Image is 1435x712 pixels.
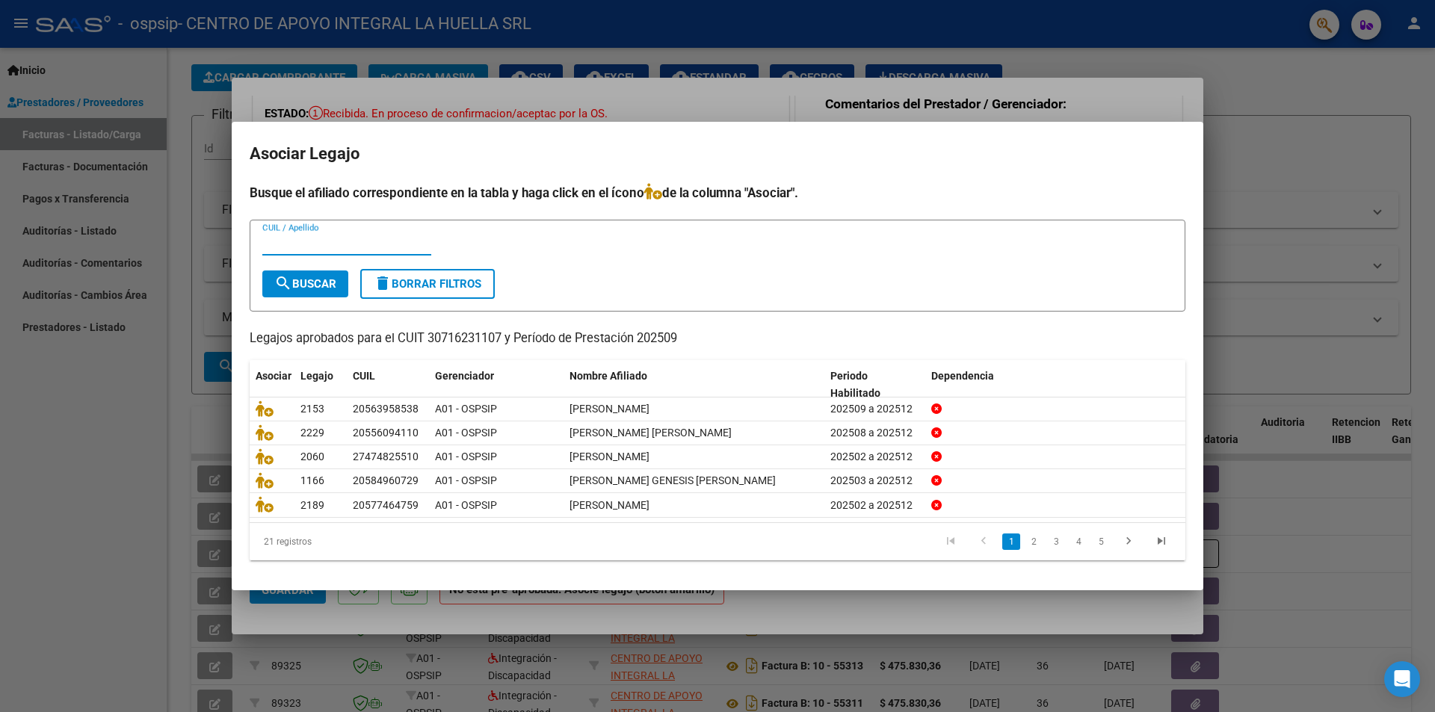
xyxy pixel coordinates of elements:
datatable-header-cell: Nombre Afiliado [564,360,824,409]
span: A01 - OSPSIP [435,403,497,415]
span: TAVORRO GIANELLA ROSARIO [570,451,649,462]
datatable-header-cell: CUIL [347,360,429,409]
datatable-header-cell: Asociar [250,360,294,409]
span: IBAÑEZ BENJAMIN AGUSTIN [570,499,649,511]
a: 4 [1070,533,1087,550]
span: ROMERO RODRIGUEZ MAURICIO FABIAN [570,427,732,439]
span: A01 - OSPSIP [435,427,497,439]
h4: Busque el afiliado correspondiente en la tabla y haga click en el ícono de la columna "Asociar". [250,183,1185,202]
div: 20584960729 [353,472,419,489]
div: 20563958538 [353,400,419,418]
div: 27474825510 [353,448,419,465]
div: 20577464759 [353,497,419,514]
li: page 4 [1067,529,1090,554]
a: go to next page [1114,533,1143,550]
span: CUIL [353,370,375,382]
a: go to previous page [969,533,998,550]
span: Borrar Filtros [374,277,481,291]
span: Periodo Habilitado [830,370,880,399]
span: Buscar [274,277,336,291]
span: 2153 [300,403,324,415]
p: Legajos aprobados para el CUIT 30716231107 y Período de Prestación 202509 [250,329,1185,348]
a: 2 [1025,533,1043,550]
a: 3 [1047,533,1065,550]
a: 1 [1002,533,1020,550]
datatable-header-cell: Gerenciador [429,360,564,409]
button: Borrar Filtros [360,269,495,299]
span: 2060 [300,451,324,462]
h2: Asociar Legajo [250,140,1185,168]
datatable-header-cell: Periodo Habilitado [824,360,925,409]
datatable-header-cell: Legajo [294,360,347,409]
span: 2229 [300,427,324,439]
a: go to last page [1147,533,1176,550]
mat-icon: delete [374,274,392,292]
button: Buscar [262,270,348,297]
span: 2189 [300,499,324,511]
span: Legajo [300,370,333,382]
div: Open Intercom Messenger [1384,661,1420,697]
span: Gerenciador [435,370,494,382]
a: go to first page [936,533,965,550]
a: 5 [1092,533,1110,550]
li: page 1 [1000,529,1022,554]
span: A01 - OSPSIP [435,451,497,462]
div: 20556094110 [353,424,419,442]
datatable-header-cell: Dependencia [925,360,1186,409]
span: A01 - OSPSIP [435,499,497,511]
li: page 5 [1090,529,1112,554]
div: 202503 a 202512 [830,472,919,489]
span: Nombre Afiliado [570,370,647,382]
div: 21 registros [250,523,434,560]
mat-icon: search [274,274,292,292]
div: 202502 a 202512 [830,448,919,465]
li: page 3 [1045,529,1067,554]
li: page 2 [1022,529,1045,554]
span: ROLDAN GENESIS SARAY [570,474,776,486]
div: 202508 a 202512 [830,424,919,442]
span: Asociar [256,370,291,382]
span: MEDINA MATEO [570,403,649,415]
span: A01 - OSPSIP [435,474,497,486]
span: 1166 [300,474,324,486]
span: Dependencia [931,370,994,382]
div: 202502 a 202512 [830,497,919,514]
div: 202509 a 202512 [830,400,919,418]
